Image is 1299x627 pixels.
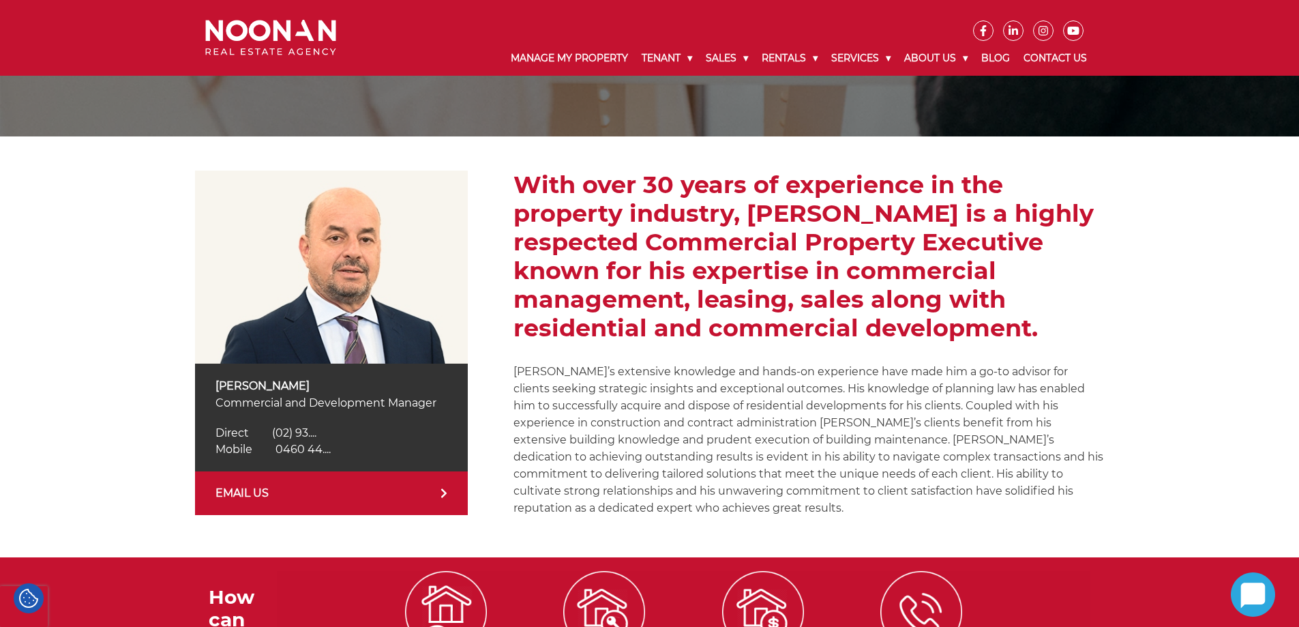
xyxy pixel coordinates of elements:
a: Click to reveal phone number [215,426,316,439]
h2: With over 30 years of experience in the property industry, [PERSON_NAME] is a highly respected Co... [513,171,1104,342]
a: Blog [974,41,1017,76]
a: Click to reveal phone number [215,443,331,456]
a: About Us [897,41,974,76]
a: Services [824,41,897,76]
a: Manage My Property [504,41,635,76]
a: EMAIL US [195,471,468,515]
img: Noonan Real Estate Agency [205,20,336,56]
span: 0460 44.... [275,443,331,456]
a: Tenant [635,41,699,76]
a: Rentals [755,41,824,76]
span: Direct [215,426,249,439]
a: Contact Us [1017,41,1094,76]
img: Spiro Veldekis [195,171,468,364]
a: Sales [699,41,755,76]
div: Cookie Settings [14,583,44,613]
p: Commercial and Development Manager [215,394,447,411]
span: Mobile [215,443,252,456]
p: [PERSON_NAME] [215,377,447,394]
span: (02) 93.... [272,426,316,439]
p: [PERSON_NAME]’s extensive knowledge and hands-on experience have made him a go-to advisor for cli... [513,363,1104,516]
